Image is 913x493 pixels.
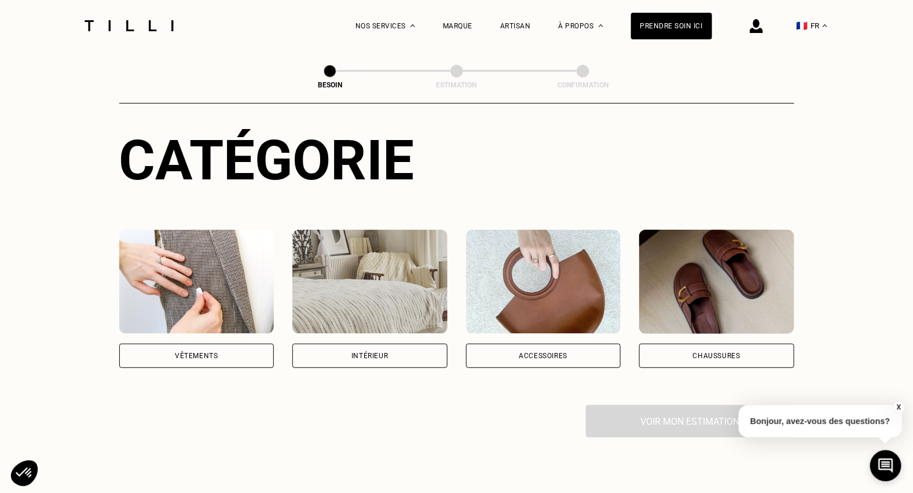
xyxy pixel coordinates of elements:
[599,24,603,27] img: Menu déroulant à propos
[119,230,274,334] img: Vêtements
[292,230,448,334] img: Intérieur
[519,352,567,359] div: Accessoires
[525,81,641,89] div: Confirmation
[466,230,621,334] img: Accessoires
[631,13,712,39] a: Prendre soin ici
[750,19,763,33] img: icône connexion
[80,20,178,31] img: Logo du service de couturière Tilli
[351,352,388,359] div: Intérieur
[443,22,472,30] a: Marque
[797,20,808,31] span: 🇫🇷
[823,24,827,27] img: menu déroulant
[739,405,902,437] p: Bonjour, avez-vous des questions?
[399,81,515,89] div: Estimation
[500,22,531,30] a: Artisan
[639,230,794,334] img: Chaussures
[410,24,415,27] img: Menu déroulant
[893,401,904,414] button: X
[272,81,388,89] div: Besoin
[175,352,218,359] div: Vêtements
[693,352,740,359] div: Chaussures
[119,128,794,193] div: Catégorie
